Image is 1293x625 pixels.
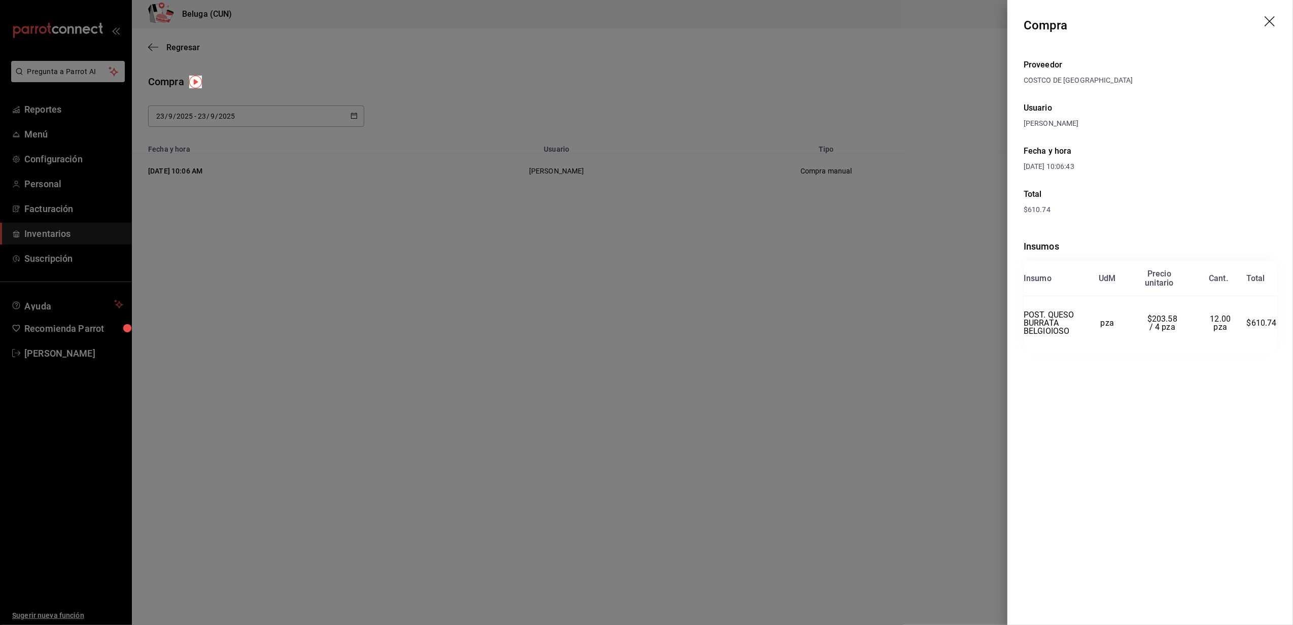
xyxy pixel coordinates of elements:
[1210,314,1233,332] span: 12.00 pza
[1024,118,1277,129] div: [PERSON_NAME]
[1247,274,1265,283] div: Total
[1084,296,1130,350] td: pza
[1247,318,1277,328] span: $610.74
[1024,161,1150,172] div: [DATE] 10:06:43
[1209,274,1228,283] div: Cant.
[1024,274,1052,283] div: Insumo
[1265,16,1277,28] button: drag
[1024,16,1068,34] div: Compra
[1145,269,1173,288] div: Precio unitario
[1024,59,1277,71] div: Proveedor
[1024,239,1277,253] div: Insumos
[1147,314,1179,332] span: $203.58 / 4 pza
[189,76,202,88] img: Tooltip marker
[1024,75,1277,86] div: COSTCO DE [GEOGRAPHIC_DATA]
[1024,145,1150,157] div: Fecha y hora
[1024,102,1277,114] div: Usuario
[1024,296,1084,350] td: POST. QUESO BURRATA BELGIOIOSO
[1024,205,1051,214] span: $610.74
[1099,274,1116,283] div: UdM
[1024,188,1277,200] div: Total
